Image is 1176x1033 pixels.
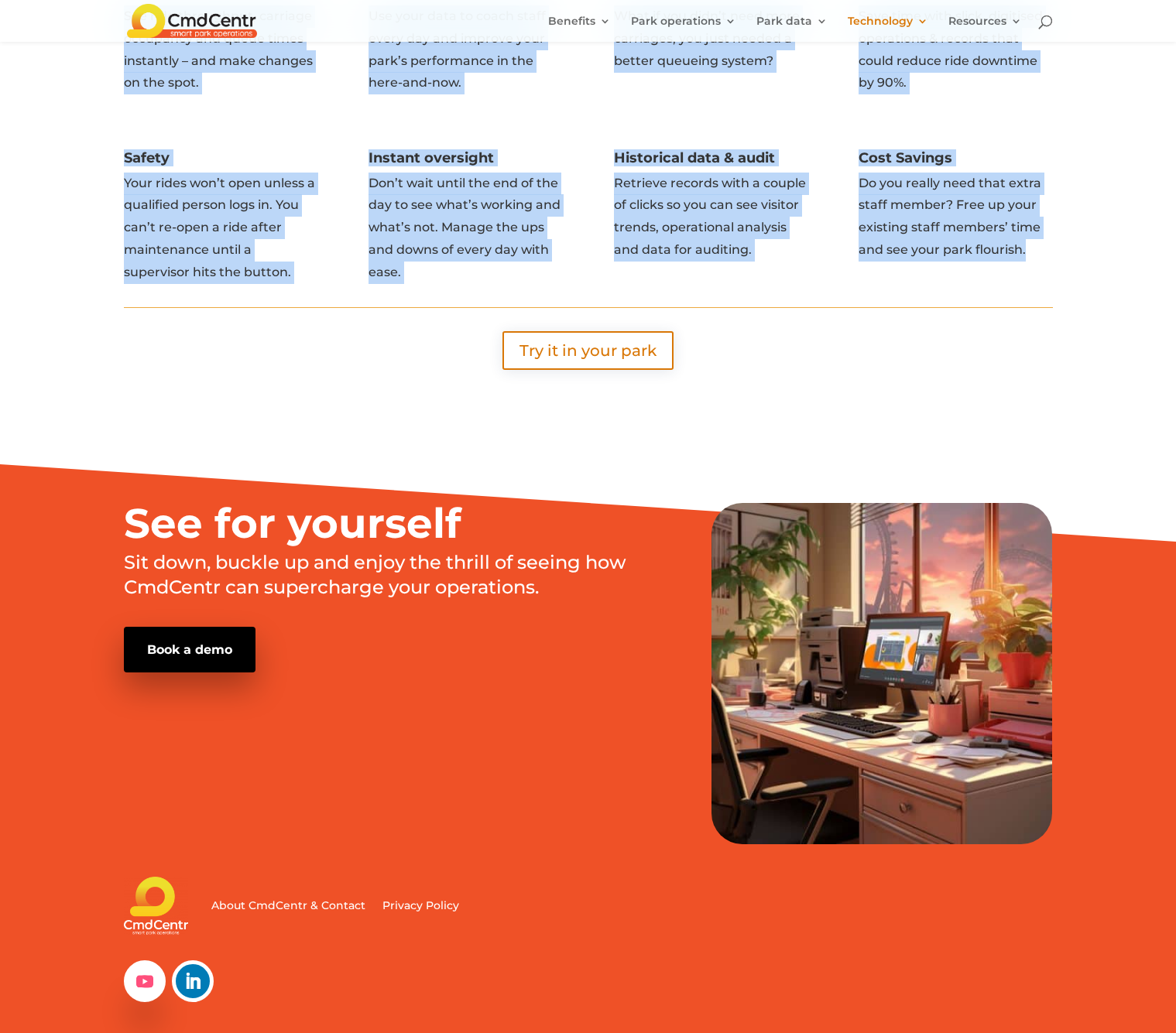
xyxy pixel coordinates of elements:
a: Follow on LinkedIn [172,960,214,1002]
span: Retrieve records with a couple of clicks so you can see visitor trends, operational analysis and ... [614,176,806,257]
span: Do you really need that extra staff member? Free up your existing staff members’ time and see you... [859,176,1041,257]
a: Park operations [631,15,736,42]
a: Book a demo [124,627,255,672]
strong: Historical data & audit [614,149,775,166]
span: Your rides won’t open unless a qualified person logs in. You can’t re-open a ride after maintenan... [124,176,315,279]
a: Privacy Policy [382,876,459,935]
a: Benefits [548,15,611,42]
a: Resources [948,15,1022,42]
h2: See for yourself [124,503,661,552]
img: CmdCentr [127,4,257,37]
span: Don’t wait until the end of the day to see what’s working and what’s not. Manage the ups and down... [369,176,561,279]
span: What if you didn’t need more carriages, you just needed a better queueing system? [614,9,800,68]
strong: Instant oversight [369,149,494,166]
a: About CmdCentr & Contact [211,876,365,935]
a: Try it in your park [502,331,674,370]
img: CmdCentrDemo2 [711,503,1052,843]
strong: Safety [124,149,170,166]
strong: Cost Savings [859,149,952,166]
span: Sit down, buckle up and enjoy the thrill of seeing how CmdCentr can supercharge your operations. [124,551,626,598]
a: Park data [756,15,828,42]
a: Follow on Youtube [124,960,166,1002]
